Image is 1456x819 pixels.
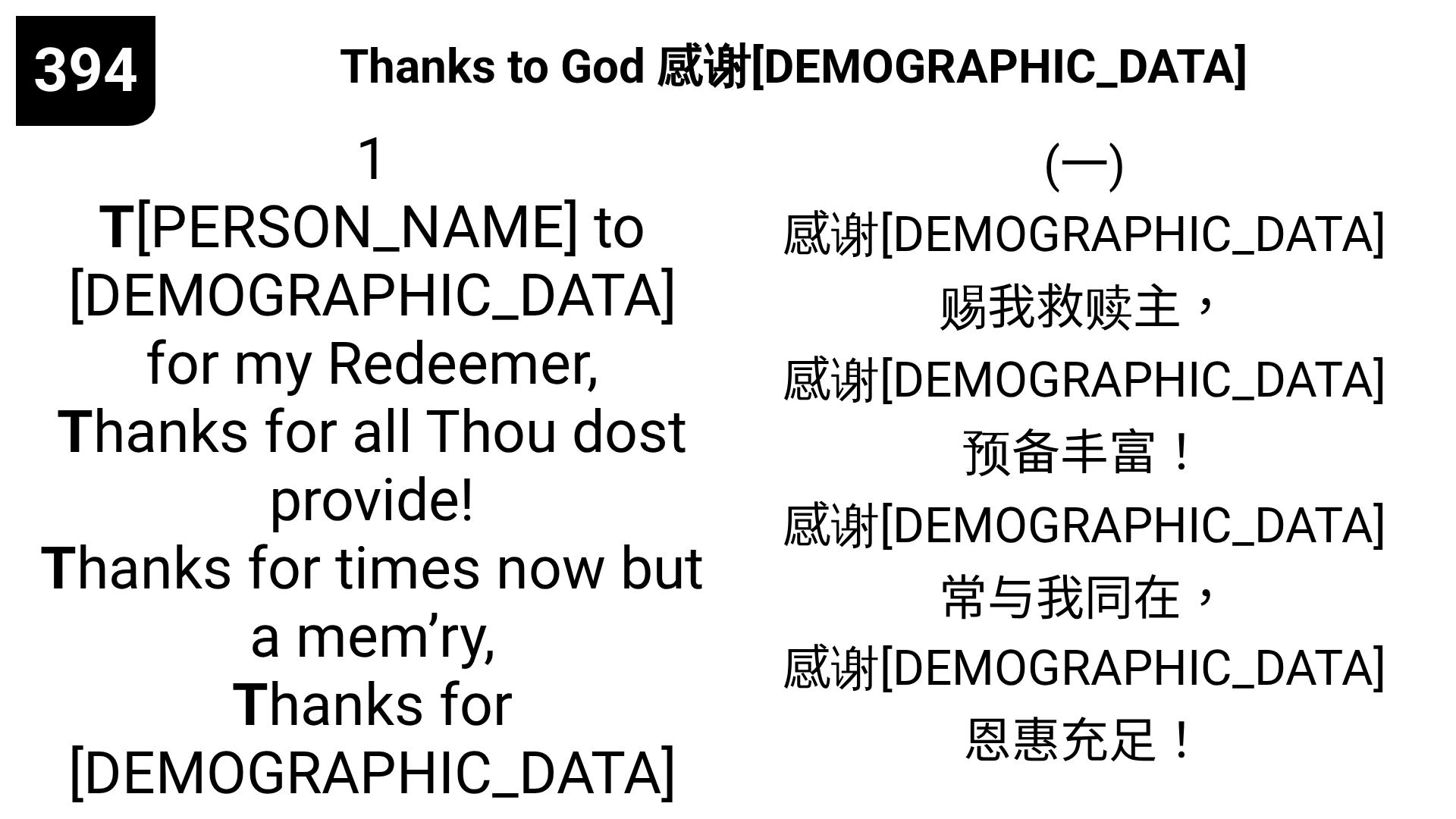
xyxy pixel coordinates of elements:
[33,35,138,106] span: 394
[232,671,268,739] b: T
[783,125,1386,771] span: (一) 感谢[DEMOGRAPHIC_DATA] 赐我救赎主， 感谢[DEMOGRAPHIC_DATA] 预备丰富！ 感谢[DEMOGRAPHIC_DATA] 常与我同在， 感谢[DEMOGRA...
[57,398,93,466] b: T
[99,193,135,262] b: T
[40,535,77,603] b: T
[340,28,1247,99] span: Thanks to God 感谢[DEMOGRAPHIC_DATA]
